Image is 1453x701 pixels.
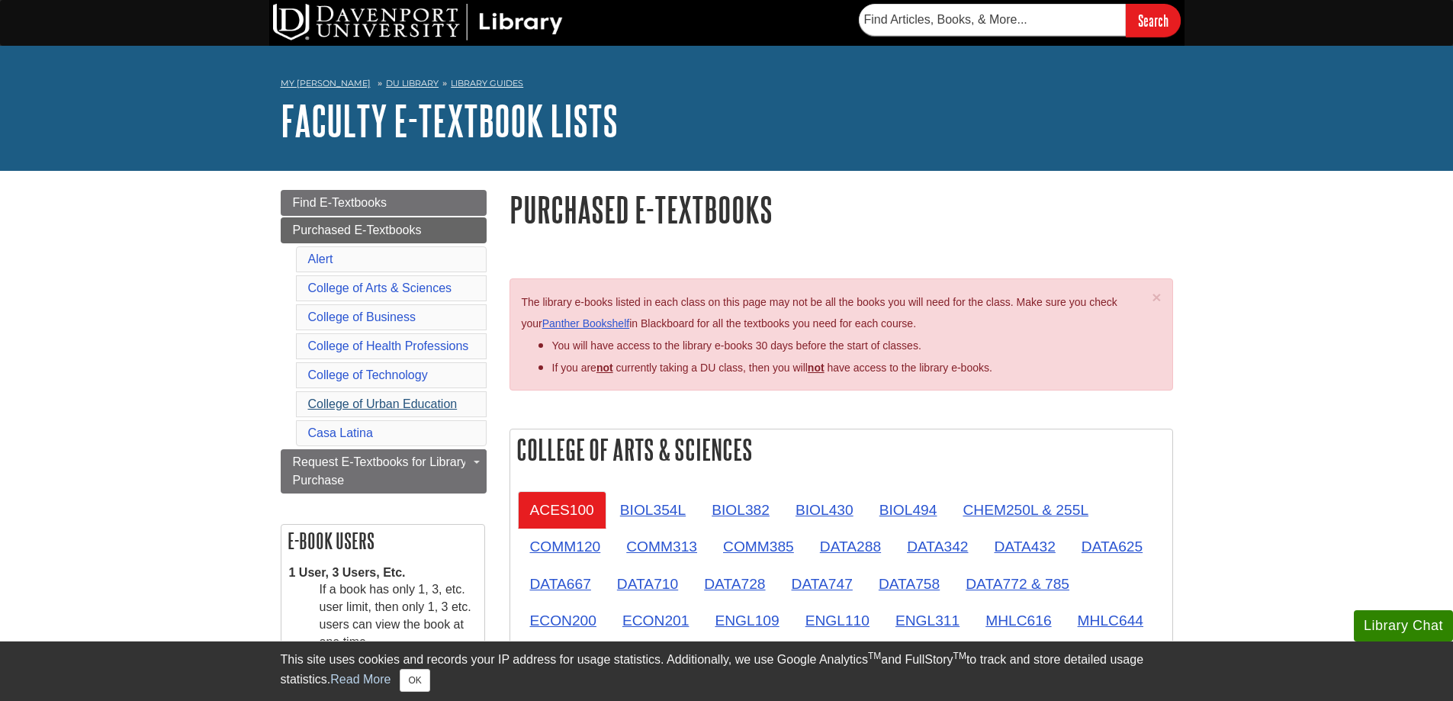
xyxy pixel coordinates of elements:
[699,491,782,529] a: BIOL382
[596,362,613,374] strong: not
[308,339,469,352] a: College of Health Professions
[1066,602,1156,639] a: MHLC644
[281,449,487,494] a: Request E-Textbooks for Library Purchase
[1069,528,1155,565] a: DATA625
[867,491,950,529] a: BIOL494
[308,252,333,265] a: Alert
[793,602,882,639] a: ENGL110
[692,565,777,603] a: DATA728
[1152,289,1161,305] button: Close
[953,651,966,661] sup: TM
[868,651,881,661] sup: TM
[400,669,429,692] button: Close
[293,223,422,236] span: Purchased E-Textbooks
[609,639,699,677] a: SOSC201
[281,73,1173,98] nav: breadcrumb
[950,491,1101,529] a: CHEM250L & 255L
[522,296,1117,330] span: The library e-books listed in each class on this page may not be all the books you will need for ...
[293,455,468,487] span: Request E-Textbooks for Library Purchase
[702,602,791,639] a: ENGL109
[973,602,1063,639] a: MHLC616
[783,491,866,529] a: BIOL430
[273,4,563,40] img: DU Library
[552,339,921,352] span: You will have access to the library e-books 30 days before the start of classes.
[281,77,371,90] a: My [PERSON_NAME]
[518,565,603,603] a: DATA667
[608,491,698,529] a: BIOL354L
[859,4,1126,36] input: Find Articles, Books, & More...
[1354,610,1453,642] button: Library Chat
[866,565,952,603] a: DATA758
[510,429,1172,470] h2: College of Arts & Sciences
[281,97,618,144] a: Faculty E-Textbook Lists
[542,317,629,330] a: Panther Bookshelf
[780,565,865,603] a: DATA747
[451,78,523,88] a: Library Guides
[518,639,608,677] a: MHLC674
[281,651,1173,692] div: This site uses cookies and records your IP address for usage statistics. Additionally, we use Goo...
[330,673,391,686] a: Read More
[281,190,487,216] a: Find E-Textbooks
[289,564,477,582] dt: 1 User, 3 Users, Etc.
[308,426,373,439] a: Casa Latina
[308,281,452,294] a: College of Arts & Sciences
[953,565,1082,603] a: DATA772 & 785
[293,196,387,209] span: Find E-Textbooks
[614,528,709,565] a: COMM313
[895,528,980,565] a: DATA342
[281,525,484,557] h2: E-book Users
[552,362,992,374] span: If you are currently taking a DU class, then you will have access to the library e-books.
[808,528,893,565] a: DATA288
[510,190,1173,229] h1: Purchased E-Textbooks
[883,602,972,639] a: ENGL311
[610,602,701,639] a: ECON201
[1152,288,1161,306] span: ×
[808,362,825,374] u: not
[308,397,458,410] a: College of Urban Education
[859,4,1181,37] form: Searches DU Library's articles, books, and more
[518,491,606,529] a: ACES100
[605,565,690,603] a: DATA710
[1126,4,1181,37] input: Search
[518,528,613,565] a: COMM120
[308,310,416,323] a: College of Business
[982,528,1067,565] a: DATA432
[518,602,609,639] a: ECON200
[711,528,806,565] a: COMM385
[386,78,439,88] a: DU Library
[281,217,487,243] a: Purchased E-Textbooks
[308,368,428,381] a: College of Technology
